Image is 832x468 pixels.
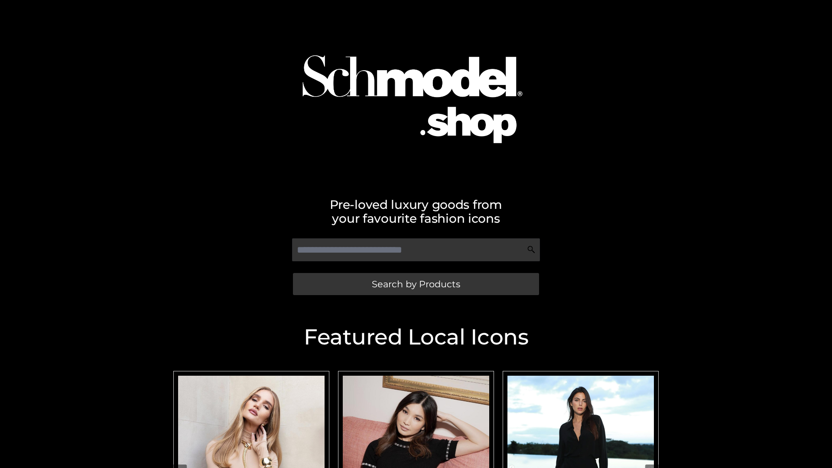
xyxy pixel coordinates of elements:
a: Search by Products [293,273,539,295]
img: Search Icon [527,245,536,254]
h2: Pre-loved luxury goods from your favourite fashion icons [169,198,663,225]
span: Search by Products [372,279,460,289]
h2: Featured Local Icons​ [169,326,663,348]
